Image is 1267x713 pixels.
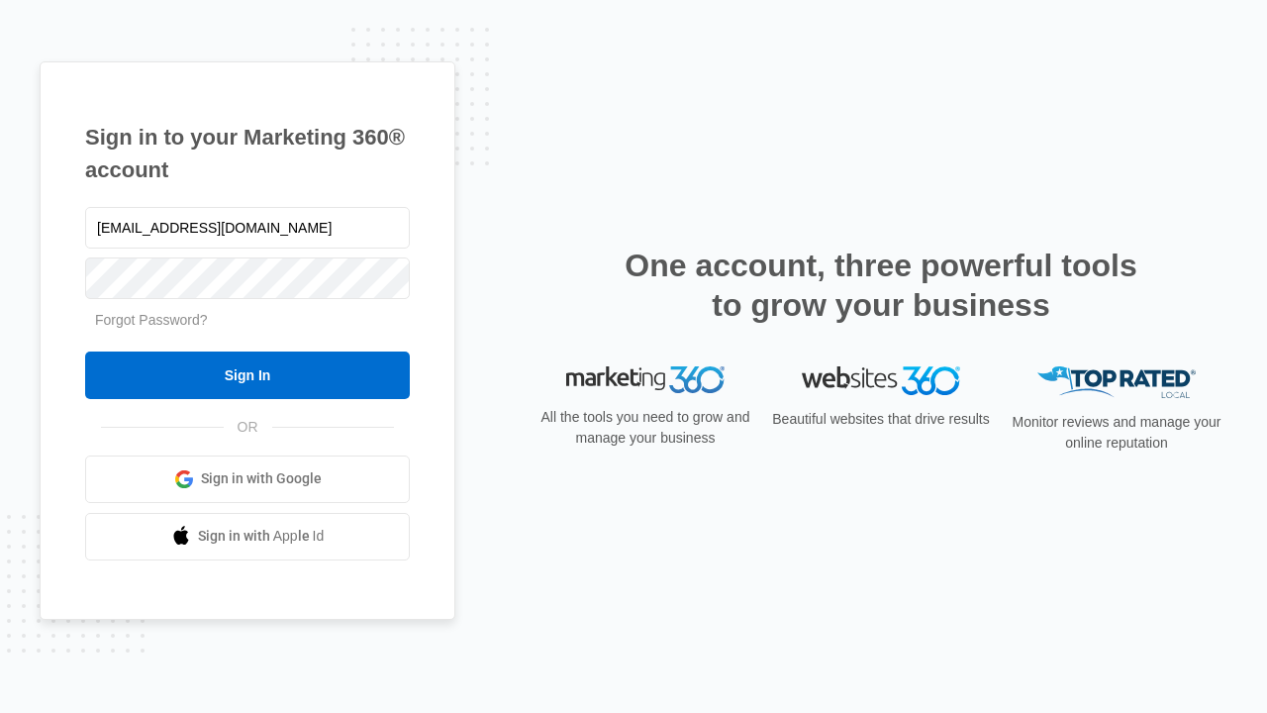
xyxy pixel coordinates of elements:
[95,312,208,328] a: Forgot Password?
[770,409,992,430] p: Beautiful websites that drive results
[85,352,410,399] input: Sign In
[198,526,325,547] span: Sign in with Apple Id
[85,121,410,186] h1: Sign in to your Marketing 360® account
[85,207,410,249] input: Email
[1006,412,1227,454] p: Monitor reviews and manage your online reputation
[802,366,960,395] img: Websites 360
[619,246,1143,325] h2: One account, three powerful tools to grow your business
[566,366,725,394] img: Marketing 360
[201,468,322,489] span: Sign in with Google
[85,513,410,560] a: Sign in with Apple Id
[1037,366,1196,399] img: Top Rated Local
[85,456,410,503] a: Sign in with Google
[535,407,756,449] p: All the tools you need to grow and manage your business
[224,417,272,438] span: OR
